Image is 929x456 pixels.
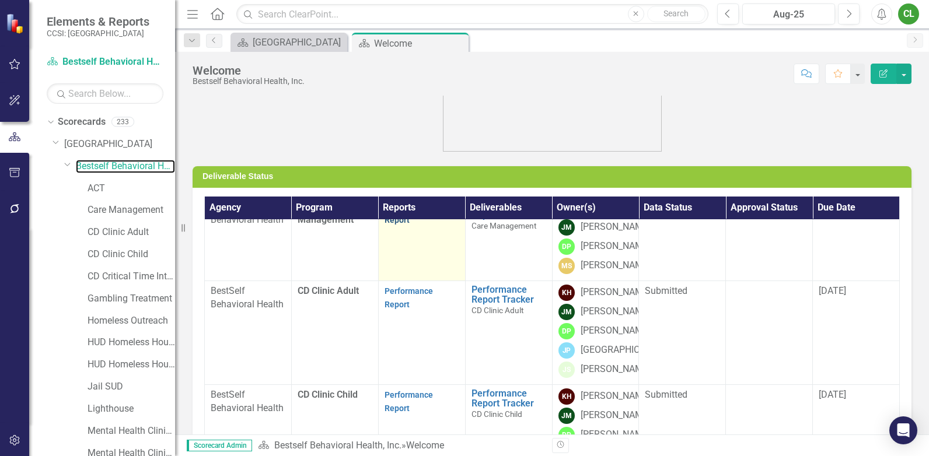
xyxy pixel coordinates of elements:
a: [GEOGRAPHIC_DATA] [64,138,175,151]
td: Double-Click to Edit [813,196,900,280]
a: Performance Report [385,390,433,413]
h3: Deliverable Status [202,172,906,181]
div: [PERSON_NAME] [581,305,651,318]
span: Scorecard Admin [187,440,252,451]
a: HUD Homeless Housing CHP I [88,336,175,349]
td: Double-Click to Edit [639,196,726,280]
a: HUD Homeless Housing COC II [88,358,175,371]
div: JP [558,342,575,359]
div: [PERSON_NAME] [581,390,651,403]
a: Bestself Behavioral Health, Inc. [47,55,163,69]
button: CL [898,3,919,24]
div: [GEOGRAPHIC_DATA] [253,35,344,50]
div: Open Intercom Messenger [889,416,917,444]
div: KH [558,388,575,405]
div: 233 [111,117,134,127]
span: Care Management [472,221,536,230]
a: Bestself Behavioral Health, Inc. [274,440,401,451]
td: Double-Click to Edit [813,280,900,384]
a: Gambling Treatment [88,292,175,306]
img: ClearPoint Strategy [6,13,26,33]
span: Care Management [298,201,354,225]
div: Welcome [193,64,305,77]
td: Double-Click to Edit [205,196,292,280]
td: Double-Click to Edit [726,280,813,384]
div: JM [558,408,575,424]
td: Double-Click to Edit [205,280,292,384]
td: Double-Click to Edit [378,196,465,280]
a: Jail SUD [88,380,175,394]
a: Bestself Behavioral Health, Inc. [76,160,175,173]
div: [PERSON_NAME] [581,428,651,441]
a: CD Critical Time Intervention Housing [88,270,175,283]
div: [PERSON_NAME] [581,240,651,253]
a: Lighthouse [88,402,175,416]
td: Double-Click to Edit Right Click for Context Menu [465,196,552,280]
span: CD Clinic Adult [472,306,523,315]
a: CD Clinic Adult [88,226,175,239]
div: Welcome [374,36,466,51]
div: DP [558,427,575,443]
input: Search ClearPoint... [236,4,708,24]
div: Bestself Behavioral Health, Inc. [193,77,305,86]
span: Elements & Reports [47,15,149,29]
div: » [258,439,543,453]
div: JS [558,362,575,378]
div: [PERSON_NAME] [581,286,651,299]
small: CCSI: [GEOGRAPHIC_DATA] [47,29,149,38]
input: Search Below... [47,83,163,104]
button: Search [647,6,706,22]
a: Performance Report [385,202,433,225]
div: [PERSON_NAME] [581,220,651,234]
div: DP [558,323,575,339]
td: Double-Click to Edit [552,196,639,280]
span: CD Clinic Adult [298,285,359,296]
button: Aug-25 [742,3,835,24]
td: Double-Click to Edit [378,280,465,384]
div: MS [558,258,575,274]
a: ACT [88,182,175,195]
div: [GEOGRAPHIC_DATA] [581,343,669,357]
div: JM [558,219,575,236]
td: Double-Click to Edit Right Click for Context Menu [465,280,552,384]
div: [PERSON_NAME] [581,363,651,376]
p: BestSelf Behavioral Health [211,388,285,415]
div: [PERSON_NAME] [581,324,651,338]
div: JM [558,304,575,320]
div: [PERSON_NAME] [581,409,651,422]
a: CD Clinic Child [88,248,175,261]
a: Care Management [88,204,175,217]
td: Double-Click to Edit [552,280,639,384]
span: [DATE] [819,285,846,296]
div: DP [558,238,575,255]
a: Performance Report [385,286,433,309]
span: Submitted [645,285,687,296]
div: KH [558,285,575,301]
td: Double-Click to Edit [639,280,726,384]
a: Homeless Outreach [88,314,175,328]
div: [PERSON_NAME] [581,259,651,272]
a: Mental Health Clinic Adult [88,425,175,438]
a: [GEOGRAPHIC_DATA] [233,35,344,50]
a: Performance Report Tracker [472,285,546,305]
span: CD Clinic Child [472,409,522,419]
span: Submitted [645,389,687,400]
td: Double-Click to Edit [726,196,813,280]
div: Welcome [406,440,444,451]
p: BestSelf Behavioral Health [211,285,285,311]
span: Search [663,9,689,18]
a: Performance Report Tracker [472,388,546,409]
div: Aug-25 [746,8,831,22]
a: Scorecards [58,115,106,129]
span: CD Clinic Child [298,389,358,400]
span: [DATE] [819,389,846,400]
